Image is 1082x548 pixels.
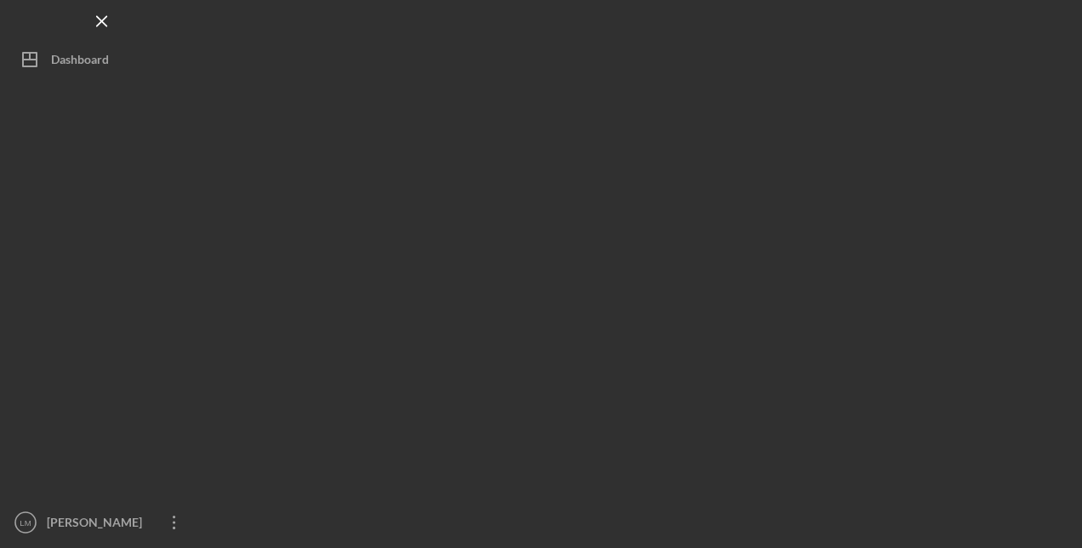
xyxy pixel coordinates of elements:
[9,43,196,77] button: Dashboard
[9,505,196,539] button: LM[PERSON_NAME]
[51,43,109,81] div: Dashboard
[43,505,153,544] div: [PERSON_NAME]
[20,518,31,528] text: LM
